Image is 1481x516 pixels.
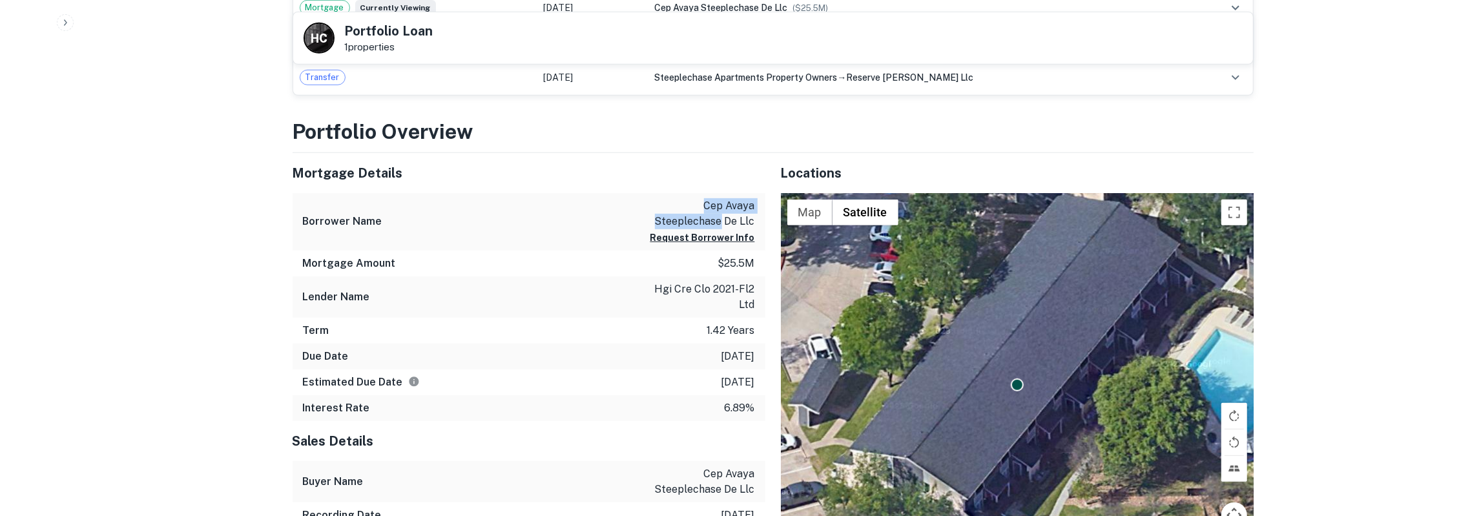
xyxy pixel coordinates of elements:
p: 1.42 years [707,323,755,338]
button: Rotate map counterclockwise [1221,429,1247,455]
h5: Locations [781,163,1254,183]
h6: Estimated Due Date [303,375,420,390]
button: Show satellite imagery [833,200,898,225]
h6: Borrower Name [303,214,382,229]
p: H C [311,30,327,47]
h6: Due Date [303,349,349,364]
p: $25.5m [718,256,755,271]
h6: Interest Rate [303,400,370,416]
span: ($ 25.5M ) [792,3,828,13]
p: cep avaya steeplechase de llc [639,198,755,229]
div: → [654,70,1189,85]
button: Request Borrower Info [650,230,755,245]
span: cep avaya steeplechase de llc [654,3,787,13]
p: hgi cre clo 2021-fl2 ltd [639,282,755,313]
svg: Estimate is based on a standard schedule for this type of loan. [408,376,420,387]
h6: Buyer Name [303,474,364,490]
button: Toggle fullscreen view [1221,200,1247,225]
span: Transfer [300,71,345,84]
span: reserve [PERSON_NAME] llc [846,72,973,83]
h3: Portfolio Overview [293,116,1254,147]
h6: Mortgage Amount [303,256,396,271]
button: expand row [1225,67,1247,88]
p: [DATE] [721,349,755,364]
h5: Mortgage Details [293,163,765,183]
iframe: Chat Widget [1416,413,1481,475]
button: Tilt map [1221,456,1247,482]
h5: Portfolio Loan [345,25,433,37]
span: Mortgage [300,1,349,14]
p: cep avaya steeplechase de llc [639,466,755,497]
h6: Lender Name [303,289,370,305]
button: Show street map [787,200,833,225]
p: 6.89% [725,400,755,416]
td: [DATE] [537,60,648,95]
span: steeplechase apartments property owners [654,72,837,83]
p: 1 properties [345,41,433,53]
button: Rotate map clockwise [1221,403,1247,429]
h5: Sales Details [293,431,765,451]
h6: Term [303,323,329,338]
p: [DATE] [721,375,755,390]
